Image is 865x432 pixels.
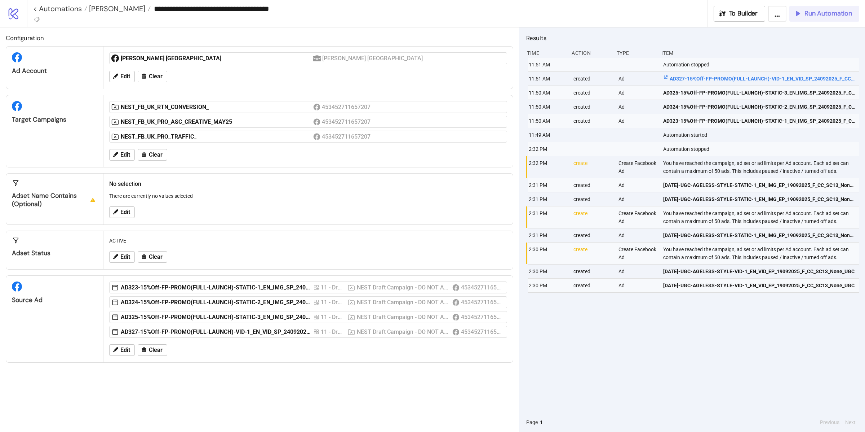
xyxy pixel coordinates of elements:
[663,86,856,100] a: AD325-15%Off-FP-PROMO(FULL-LAUNCH)-STATIC-3_EN_IMG_SP_24092025_F_CC_SC24_USP1_SALE
[663,72,856,86] a: AD327-15%Off-FP-PROMO(FULL-LAUNCH)-VID-1_EN_VID_SP_24092025_F_CC_SC24_USP1_SALE
[120,209,130,215] span: Edit
[526,33,859,43] h2: Results
[618,265,657,278] div: Ad
[573,178,612,192] div: created
[321,298,345,307] div: 11 - Drafts
[528,192,568,206] div: 2:31 PM
[12,67,97,75] div: Ad Account
[528,206,568,228] div: 2:31 PM
[663,265,856,278] a: [DATE]-UGC-AGELESS-STYLE-VID-1_EN_VID_EP_19092025_F_CC_SC13_None_UGC
[618,72,657,86] div: Ad
[616,46,656,60] div: Type
[322,102,372,112] div: 453452711657207
[573,206,612,228] div: create
[120,152,130,158] span: Edit
[573,243,612,264] div: create
[528,86,568,100] div: 11:50 AM
[528,100,568,114] div: 11:50 AM
[729,9,758,18] span: To Builder
[768,6,786,22] button: ...
[663,114,856,128] a: AD323-15%Off-FP-PROMO(FULL-LAUNCH)-STATIC-1_EN_IMG_SP_24092025_F_CC_SC24_USP1_SALE
[322,132,372,141] div: 453452711657207
[357,283,449,292] div: NEST Draft Campaign - DO NOT ACTIVATE
[149,254,163,260] span: Clear
[663,75,856,83] span: AD327-15%Off-FP-PROMO(FULL-LAUNCH)-VID-1_EN_VID_SP_24092025_F_CC_SC24_USP1_SALE
[12,192,97,208] div: Adset Name contains (optional)
[663,192,856,206] a: [DATE]-UGC-AGELESS-STYLE-STATIC-1_EN_IMG_EP_19092025_F_CC_SC13_None_UGC
[818,418,842,426] button: Previous
[573,156,612,178] div: create
[109,344,135,356] button: Edit
[109,71,135,82] button: Edit
[87,4,145,13] span: [PERSON_NAME]
[528,128,568,142] div: 11:49 AM
[106,234,510,248] div: ACTIVE
[121,313,313,321] div: AD325-15%Off-FP-PROMO(FULL-LAUNCH)-STATIC-3_EN_IMG_SP_24092025_F_CC_SC24_USP1_SALE
[6,33,513,43] h2: Configuration
[322,54,423,63] div: [PERSON_NAME] [GEOGRAPHIC_DATA]
[321,327,345,336] div: 11 - Drafts
[87,5,151,12] a: [PERSON_NAME]
[618,178,657,192] div: Ad
[663,267,855,275] span: [DATE]-UGC-AGELESS-STYLE-VID-1_EN_VID_EP_19092025_F_CC_SC13_None_UGC
[138,71,167,82] button: Clear
[526,418,538,426] span: Page
[120,73,130,80] span: Edit
[662,206,861,228] div: You have reached the campaign, ad set or ad limits per Ad account. Each ad set can contain a maxi...
[138,344,167,356] button: Clear
[149,73,163,80] span: Clear
[528,142,568,156] div: 2:32 PM
[618,100,657,114] div: Ad
[120,347,130,353] span: Edit
[121,298,313,306] div: AD324-15%Off-FP-PROMO(FULL-LAUNCH)-STATIC-2_EN_IMG_SP_24092025_F_CC_SC24_USP1_SALE
[662,142,861,156] div: Automation stopped
[461,327,502,336] div: 453452711657207
[12,249,97,257] div: Adset Status
[321,283,345,292] div: 11 - Drafts
[618,243,657,264] div: Create Facebook Ad
[528,114,568,128] div: 11:50 AM
[121,133,313,141] div: NEST_FB_UK_PRO_TRAFFIC_
[663,117,856,125] span: AD323-15%Off-FP-PROMO(FULL-LAUNCH)-STATIC-1_EN_IMG_SP_24092025_F_CC_SC24_USP1_SALE
[663,282,855,289] span: [DATE]-UGC-AGELESS-STYLE-VID-1_EN_VID_EP_19092025_F_CC_SC13_None_UGC
[138,149,167,161] button: Clear
[618,228,657,242] div: Ad
[121,54,313,62] div: [PERSON_NAME] [GEOGRAPHIC_DATA]
[109,149,135,161] button: Edit
[528,58,568,71] div: 11:51 AM
[357,298,449,307] div: NEST Draft Campaign - DO NOT ACTIVATE
[538,418,545,426] button: 1
[663,228,856,242] a: [DATE]-UGC-AGELESS-STYLE-STATIC-1_EN_IMG_EP_19092025_F_CC_SC13_None_UGC
[528,243,568,264] div: 2:30 PM
[461,283,502,292] div: 453452711657207
[662,243,861,264] div: You have reached the campaign, ad set or ad limits per Ad account. Each ad set can contain a maxi...
[321,313,345,322] div: 11 - Drafts
[618,192,657,206] div: Ad
[528,156,568,178] div: 2:32 PM
[138,251,167,263] button: Clear
[121,103,313,111] div: NEST_FB_UK_RTN_CONVERSION_
[12,296,97,304] div: Source Ad
[573,100,612,114] div: created
[12,115,97,124] div: Target Campaigns
[149,152,163,158] span: Clear
[357,313,449,322] div: NEST Draft Campaign - DO NOT ACTIVATE
[662,128,861,142] div: Automation started
[528,279,568,292] div: 2:30 PM
[662,156,861,178] div: You have reached the campaign, ad set or ad limits per Ad account. Each ad set can contain a maxi...
[571,46,611,60] div: Action
[789,6,859,22] button: Run Automation
[109,192,507,200] p: There are currently no values selected
[149,347,163,353] span: Clear
[662,58,861,71] div: Automation stopped
[461,298,502,307] div: 453452711657207
[322,117,372,126] div: 453452711657207
[618,156,657,178] div: Create Facebook Ad
[663,279,856,292] a: [DATE]-UGC-AGELESS-STYLE-VID-1_EN_VID_EP_19092025_F_CC_SC13_None_UGC
[618,114,657,128] div: Ad
[714,6,766,22] button: To Builder
[121,328,313,336] div: AD327-15%Off-FP-PROMO(FULL-LAUNCH)-VID-1_EN_VID_SP_24092025_F_CC_SC24_USP1_SALE
[804,9,852,18] span: Run Automation
[121,118,313,126] div: NEST_FB_UK_PRO_ASC_CREATIVE_MAY25
[109,251,135,263] button: Edit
